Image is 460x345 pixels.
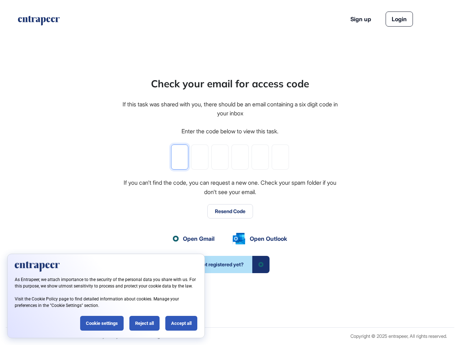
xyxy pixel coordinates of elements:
div: If you can't find the code, you can request a new one. Check your spam folder if you don't see yo... [121,178,339,197]
div: Enter the code below to view this task. [181,127,279,136]
div: Copyright © 2025 entrapeer, All rights reserved. [350,333,447,339]
div: If this task was shared with you, there should be an email containing a six digit code in your inbox [121,100,339,118]
span: Not registered yet? [190,256,252,273]
a: Sign up [350,15,371,23]
div: Check your email for access code [151,76,309,91]
span: Open Outlook [250,234,287,243]
a: entrapeer-logo [17,16,60,28]
a: Open Outlook [233,233,287,244]
a: Login [386,11,413,27]
a: Not registered yet? [190,256,270,273]
button: Resend Code [207,204,253,218]
a: Open Gmail [173,234,215,243]
span: Open Gmail [183,234,215,243]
